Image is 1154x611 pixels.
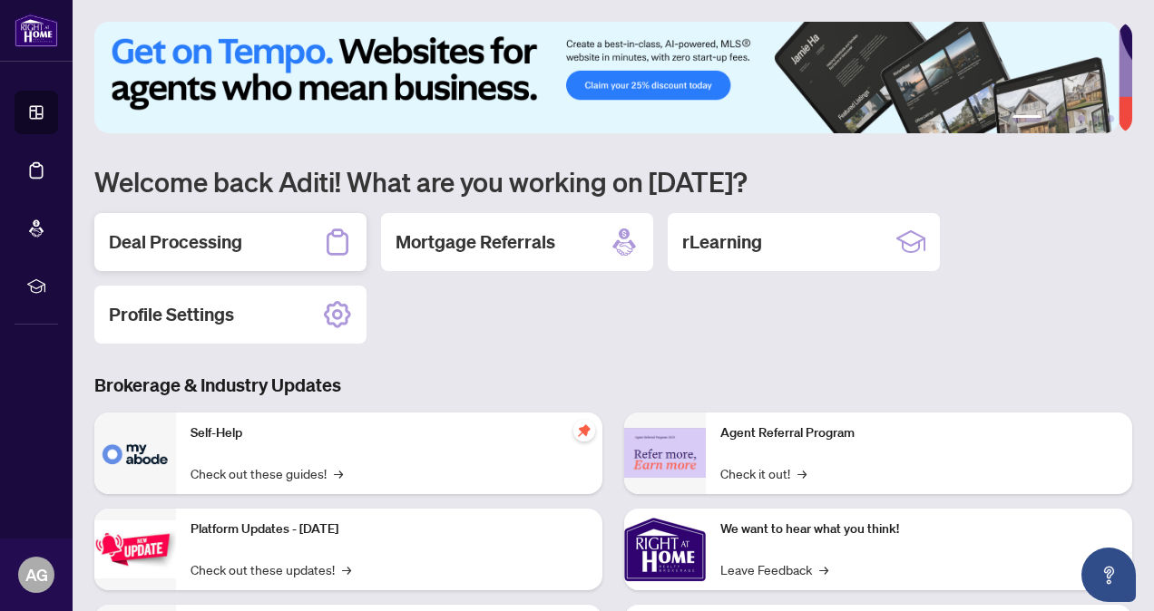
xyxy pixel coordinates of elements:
img: Self-Help [94,412,176,494]
button: 4 [1078,115,1085,122]
p: Platform Updates - [DATE] [191,519,588,539]
h2: Deal Processing [109,229,242,255]
span: → [819,559,828,579]
button: 6 [1107,115,1114,122]
img: We want to hear what you think! [624,509,706,590]
button: 1 [1012,115,1042,122]
span: pushpin [573,420,595,441]
span: → [342,559,351,579]
span: AG [25,562,48,587]
span: → [334,463,343,483]
h1: Welcome back Aditi! What are you working on [DATE]? [94,164,1132,199]
button: 3 [1063,115,1071,122]
a: Check out these updates!→ [191,559,351,579]
a: Check it out!→ [720,463,807,483]
p: Self-Help [191,423,588,443]
h2: rLearning [682,229,762,255]
p: Agent Referral Program [720,423,1118,443]
img: Slide 0 [94,22,1119,133]
h3: Brokerage & Industry Updates [94,373,1132,398]
p: We want to hear what you think! [720,519,1118,539]
button: Open asap [1081,548,1136,602]
img: Platform Updates - July 21, 2025 [94,520,176,577]
h2: Profile Settings [109,302,234,327]
img: Agent Referral Program [624,428,706,478]
a: Leave Feedback→ [720,559,828,579]
span: → [797,463,807,483]
button: 2 [1049,115,1056,122]
img: logo [15,14,58,47]
button: 5 [1092,115,1100,122]
h2: Mortgage Referrals [396,229,555,255]
a: Check out these guides!→ [191,463,343,483]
